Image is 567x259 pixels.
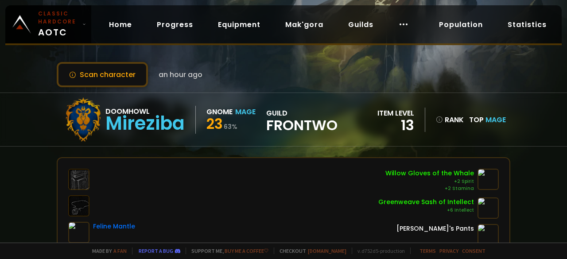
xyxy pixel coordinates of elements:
[396,224,474,233] div: [PERSON_NAME]'s Pants
[225,247,268,254] a: Buy me a coffee
[87,247,127,254] span: Made by
[385,178,474,185] div: +2 Spirit
[266,108,338,132] div: guild
[469,114,506,125] div: Top
[439,247,458,254] a: Privacy
[274,247,346,254] span: Checkout
[57,62,148,87] button: Scan character
[377,108,414,119] div: item level
[478,169,499,190] img: item-6541
[478,197,499,219] img: item-9766
[385,185,474,192] div: +2 Stamina
[378,197,474,207] div: Greenweave Sash of Intellect
[308,247,346,254] a: [DOMAIN_NAME]
[206,114,223,134] span: 23
[478,224,499,245] img: item-2238
[206,106,233,117] div: Gnome
[501,15,554,34] a: Statistics
[266,119,338,132] span: Frontwo
[436,114,464,125] div: rank
[341,15,381,34] a: Guilds
[224,122,237,131] small: 63 %
[186,247,268,254] span: Support me,
[462,247,485,254] a: Consent
[159,69,202,80] span: an hour ago
[93,222,135,231] div: Feline Mantle
[38,10,79,39] span: AOTC
[211,15,268,34] a: Equipment
[150,15,200,34] a: Progress
[113,247,127,254] a: a fan
[105,106,185,117] div: Doomhowl
[378,207,474,214] div: +6 Intellect
[235,106,256,117] div: Mage
[385,169,474,178] div: Willow Gloves of the Whale
[68,222,89,243] img: item-3748
[102,15,139,34] a: Home
[432,15,490,34] a: Population
[5,5,91,43] a: Classic HardcoreAOTC
[105,117,185,130] div: Mireziba
[139,247,173,254] a: Report a bug
[419,247,436,254] a: Terms
[278,15,330,34] a: Mak'gora
[38,10,79,26] small: Classic Hardcore
[485,115,506,125] span: Mage
[352,247,405,254] span: v. d752d5 - production
[377,119,414,132] div: 13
